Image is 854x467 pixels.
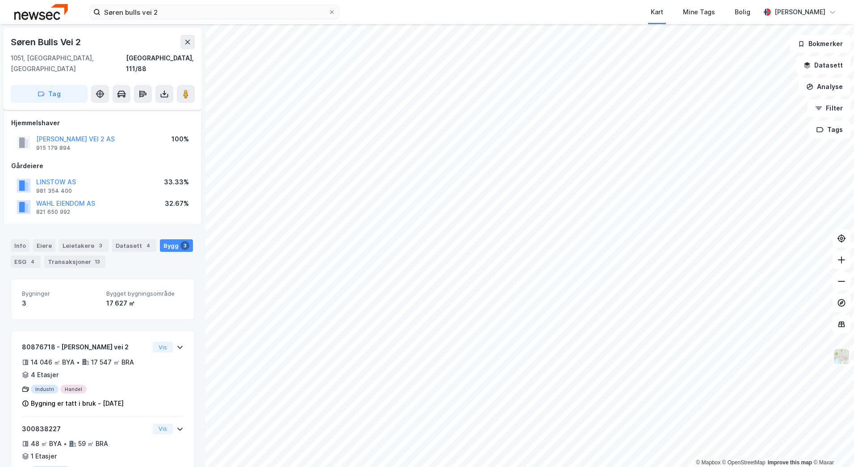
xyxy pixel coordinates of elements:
div: Datasett [112,239,156,252]
button: Vis [153,424,173,434]
a: OpenStreetMap [722,459,766,466]
div: 80876718 - [PERSON_NAME] vei 2 [22,342,149,352]
button: Filter [808,99,850,117]
div: Kontrollprogram for chat [809,424,854,467]
div: 1051, [GEOGRAPHIC_DATA], [GEOGRAPHIC_DATA] [11,53,126,74]
button: Tag [11,85,88,103]
img: Z [833,348,850,365]
a: Mapbox [696,459,720,466]
div: 17 627 ㎡ [106,298,184,309]
div: Gårdeiere [11,161,194,171]
button: Bokmerker [790,35,850,53]
div: Info [11,239,29,252]
div: • [63,440,67,447]
div: 33.33% [164,177,189,187]
a: Improve this map [768,459,812,466]
span: Bygninger [22,290,99,297]
input: Søk på adresse, matrikkel, gårdeiere, leietakere eller personer [100,5,328,19]
div: Leietakere [59,239,109,252]
div: 821 650 992 [36,208,70,216]
div: 48 ㎡ BYA [31,438,62,449]
div: Mine Tags [683,7,715,17]
div: 981 354 400 [36,187,72,195]
iframe: Chat Widget [809,424,854,467]
div: 300838227 [22,424,149,434]
div: 3 [96,241,105,250]
div: 3 [180,241,189,250]
button: Datasett [796,56,850,74]
div: 59 ㎡ BRA [78,438,108,449]
div: Eiere [33,239,55,252]
div: Søren Bulls Vei 2 [11,35,83,49]
span: Bygget bygningsområde [106,290,184,297]
div: 32.67% [165,198,189,209]
div: ESG [11,255,41,268]
img: newsec-logo.f6e21ccffca1b3a03d2d.png [14,4,68,20]
div: Hjemmelshaver [11,118,194,128]
div: 14 046 ㎡ BYA [31,357,75,368]
div: 3 [22,298,99,309]
div: Kart [651,7,663,17]
div: 915 179 894 [36,144,71,152]
div: Bygg [160,239,193,252]
div: 4 [144,241,153,250]
div: 1 Etasjer [31,451,57,462]
div: [PERSON_NAME] [774,7,825,17]
div: Bygning er tatt i bruk - [DATE] [31,398,124,409]
div: 13 [93,257,102,266]
button: Vis [153,342,173,352]
div: 100% [172,134,189,144]
div: Bolig [735,7,750,17]
div: 17 547 ㎡ BRA [91,357,134,368]
div: Transaksjoner [44,255,105,268]
div: 4 [28,257,37,266]
button: Tags [809,121,850,139]
button: Analyse [799,78,850,96]
div: • [76,359,80,366]
div: [GEOGRAPHIC_DATA], 111/88 [126,53,195,74]
div: 4 Etasjer [31,369,59,380]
